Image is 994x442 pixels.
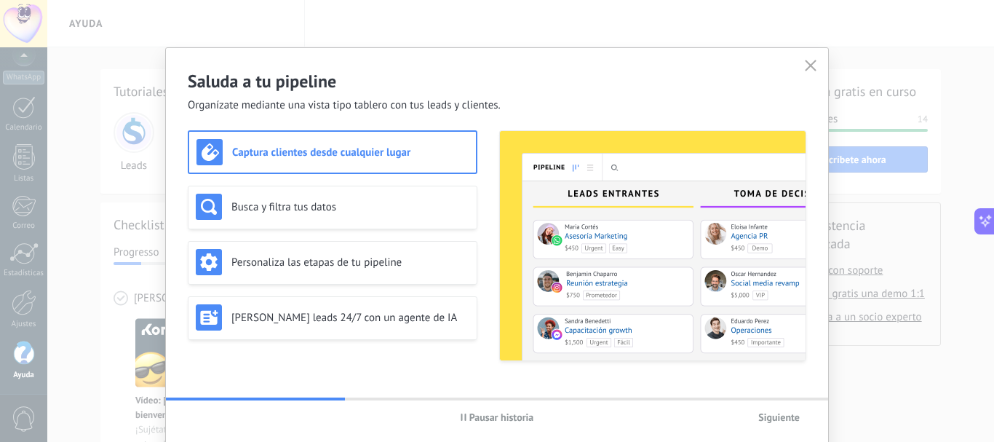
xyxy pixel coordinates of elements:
h3: Personaliza las etapas de tu pipeline [231,256,469,269]
span: Pausar historia [469,412,534,422]
button: Pausar historia [454,406,541,428]
h3: [PERSON_NAME] leads 24/7 con un agente de IA [231,311,469,325]
span: Siguiente [758,412,800,422]
span: Organízate mediante una vista tipo tablero con tus leads y clientes. [188,98,501,113]
h3: Busca y filtra tus datos [231,200,469,214]
h3: Captura clientes desde cualquier lugar [232,146,469,159]
button: Siguiente [752,406,806,428]
h2: Saluda a tu pipeline [188,70,806,92]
